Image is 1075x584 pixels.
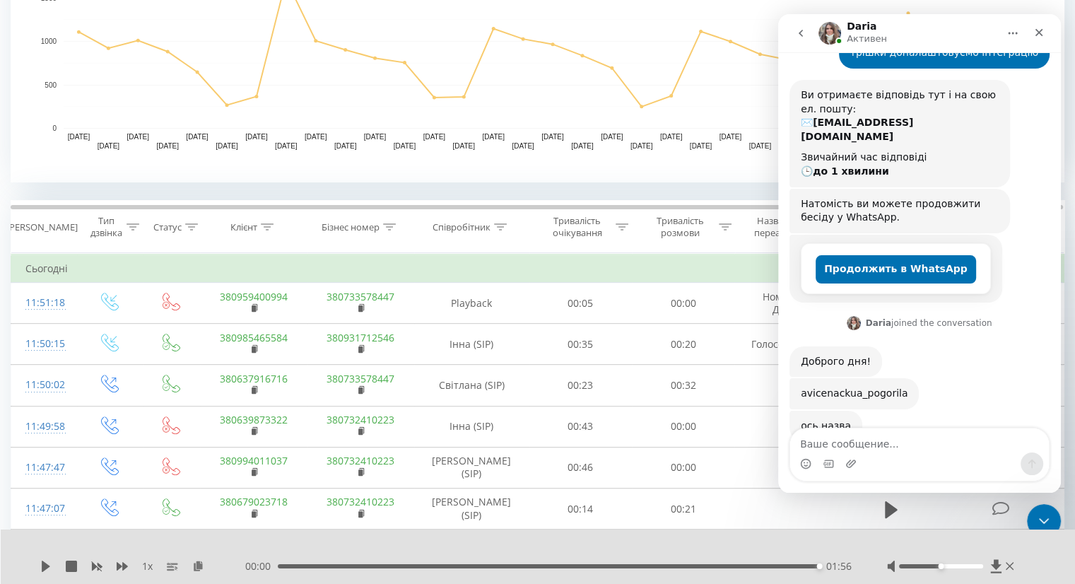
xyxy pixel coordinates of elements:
div: 11:50:02 [25,371,63,399]
text: [DATE] [601,133,623,141]
td: Інна (SIP) [414,406,529,447]
div: 11:50:15 [25,330,63,358]
td: Сьогодні [11,255,1064,283]
text: [DATE] [334,142,357,150]
td: 00:46 [529,447,632,488]
td: 00:21 [632,489,734,530]
text: 500 [45,81,57,89]
text: 0 [52,124,57,132]
td: 00:35 [529,324,632,365]
td: Інна (SIP) [414,324,529,365]
td: 00:00 [632,406,734,447]
div: Тривалість очікування [542,215,613,239]
text: [DATE] [364,133,387,141]
div: Accessibility label [817,563,823,569]
a: 380959400994 [220,290,288,303]
span: 00:00 [245,559,278,573]
text: [DATE] [68,133,90,141]
div: 11:47:47 [25,454,63,481]
a: 380733578447 [327,372,394,385]
text: [DATE] [571,142,594,150]
text: [DATE] [719,133,742,141]
text: [DATE] [660,133,683,141]
a: 380994011037 [220,454,288,467]
text: [DATE] [245,133,268,141]
div: Тривалість розмови [645,215,715,239]
div: Статус [153,221,182,233]
td: 00:23 [529,365,632,406]
div: 11:49:58 [25,413,63,440]
div: Бізнес номер [322,221,380,233]
text: [DATE] [98,142,120,150]
div: Accessibility label [938,563,944,569]
a: 380637916716 [220,372,288,385]
text: [DATE] [305,133,327,141]
div: Назва схеми переадресації [748,215,822,239]
text: [DATE] [452,142,475,150]
div: 11:47:07 [25,495,63,522]
div: Співробітник [433,221,490,233]
td: 00:43 [529,406,632,447]
iframe: Intercom live chat [778,14,1061,493]
text: [DATE] [156,142,179,150]
text: [DATE] [749,142,772,150]
td: Світлана (SIP) [414,365,529,406]
text: [DATE] [482,133,505,141]
iframe: Intercom live chat [1027,504,1061,538]
td: 00:00 [632,447,734,488]
text: [DATE] [186,133,208,141]
td: 00:00 [632,283,734,324]
a: 380732410223 [327,413,394,426]
td: Playback [414,283,529,324]
a: 380931712546 [327,331,394,344]
text: [DATE] [423,133,446,141]
td: [PERSON_NAME] (SIP) [414,489,529,530]
text: [DATE] [541,133,564,141]
text: [DATE] [216,142,238,150]
a: 380985465584 [220,331,288,344]
a: 380732410223 [327,495,394,508]
a: 380639873322 [220,413,288,426]
a: 380679023718 [220,495,288,508]
td: Номер для Дермо [734,283,841,324]
text: [DATE] [275,142,298,150]
text: [DATE] [394,142,416,150]
a: 380733578447 [327,290,394,303]
td: 00:20 [632,324,734,365]
text: [DATE] [512,142,534,150]
div: Клієнт [230,221,257,233]
td: 00:32 [632,365,734,406]
div: 11:51:18 [25,289,63,317]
